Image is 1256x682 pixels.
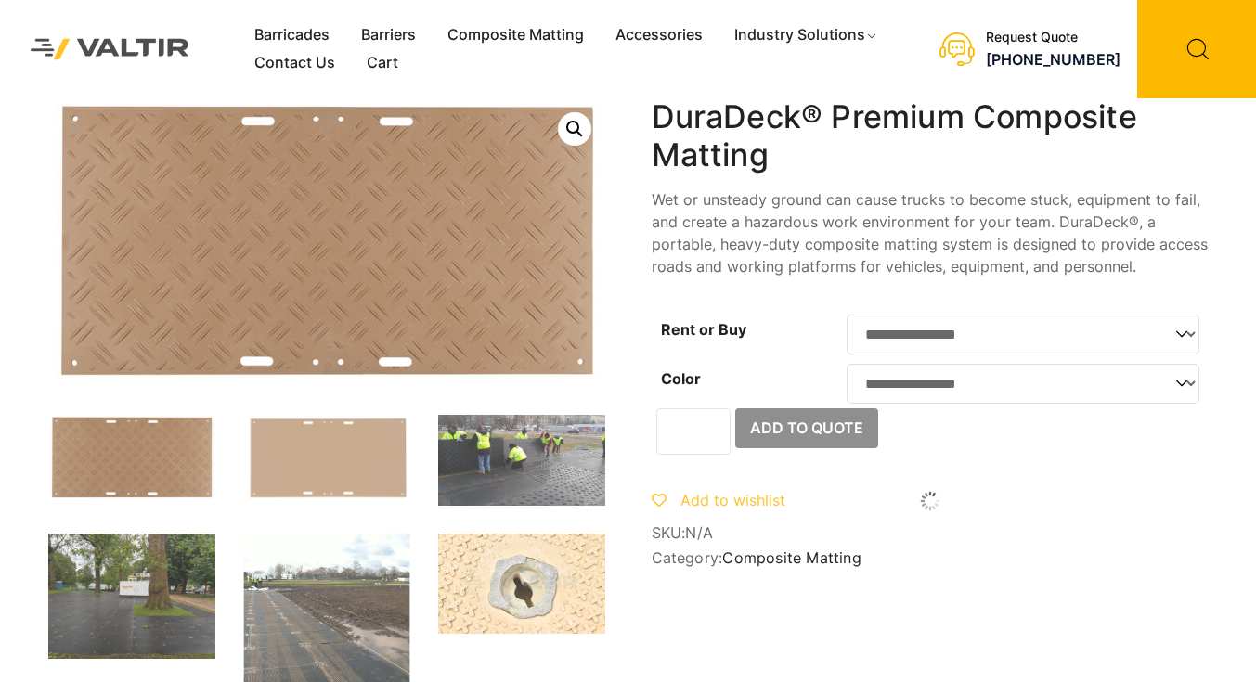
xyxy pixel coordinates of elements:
[652,524,1209,542] span: SKU:
[14,22,206,77] img: Valtir Rentals
[661,369,701,388] label: Color
[243,415,410,501] img: DuraDeck-pedestrian-w-hand-holds.jpg
[239,21,345,49] a: Barricades
[685,523,713,542] span: N/A
[986,50,1120,69] a: [PHONE_NUMBER]
[652,98,1209,174] h1: DuraDeck® Premium Composite Matting
[652,188,1209,277] p: Wet or unsteady ground can cause trucks to become stuck, equipment to fail, and create a hazardou...
[652,549,1209,567] span: Category:
[661,320,746,339] label: Rent or Buy
[722,548,861,567] a: Composite Matting
[986,30,1120,45] div: Request Quote
[656,408,731,455] input: Product quantity
[735,408,878,449] button: Add to Quote
[345,21,432,49] a: Barriers
[48,534,215,659] img: duradeck-groundprotection-4-1024x768-1.jpg
[432,21,600,49] a: Composite Matting
[719,21,894,49] a: Industry Solutions
[239,49,351,77] a: Contact Us
[48,415,215,501] img: DuraDeck-rugged-w-hand-holds.jpg
[438,415,605,506] img: duradeck-installation-valtir-events.jpg
[438,534,605,634] img: MegaDeck_7.jpg
[600,21,719,49] a: Accessories
[351,49,414,77] a: Cart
